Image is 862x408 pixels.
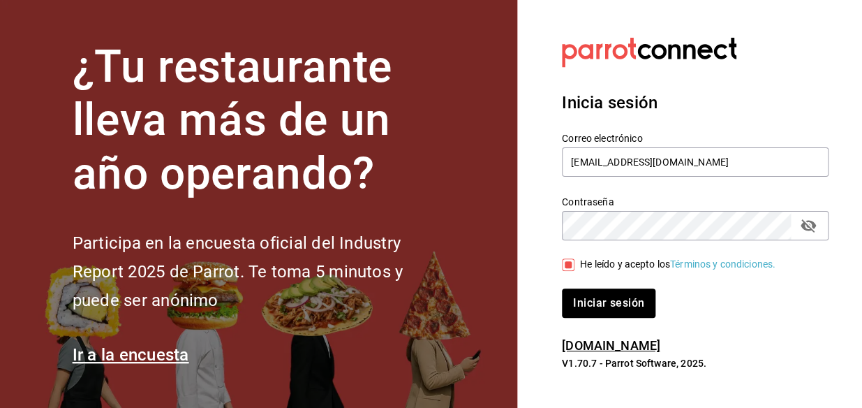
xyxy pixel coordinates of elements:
a: Términos y condiciones. [670,258,775,270]
input: Ingresa tu correo electrónico [562,147,828,177]
a: [DOMAIN_NAME] [562,338,660,353]
h1: ¿Tu restaurante lleva más de un año operando? [73,41,449,201]
button: Iniciar sesión [562,289,655,318]
a: Ir a la encuesta [73,345,189,365]
div: He leído y acepto los [580,257,775,272]
h2: Participa en la encuesta oficial del Industry Report 2025 de Parrot. Te toma 5 minutos y puede se... [73,229,449,314]
label: Correo electrónico [562,133,828,143]
h3: Inicia sesión [562,90,828,115]
button: passwordField [796,214,820,238]
label: Contraseña [562,196,828,206]
p: V1.70.7 - Parrot Software, 2025. [562,356,828,370]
